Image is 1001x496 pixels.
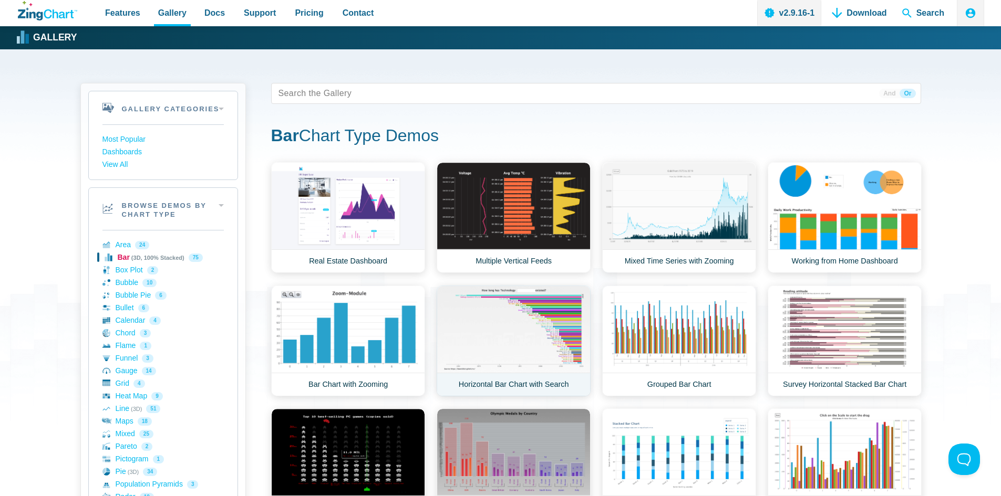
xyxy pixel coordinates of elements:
[295,6,323,20] span: Pricing
[437,162,591,273] a: Multiple Vertical Feeds
[948,444,980,475] iframe: Toggle Customer Support
[768,162,922,273] a: Working from Home Dashboard
[900,89,915,98] span: Or
[204,6,225,20] span: Docs
[437,286,591,396] a: Horizontal Bar Chart with Search
[102,133,224,146] a: Most Popular
[343,6,374,20] span: Contact
[102,146,224,159] a: Dashboards
[271,126,299,145] strong: Bar
[89,188,238,230] h2: Browse Demos By Chart Type
[602,162,756,273] a: Mixed Time Series with Zooming
[768,286,922,396] a: Survey Horizontal Stacked Bar Chart
[271,286,425,396] a: Bar Chart with Zooming
[18,30,77,46] a: Gallery
[89,91,238,124] h2: Gallery Categories
[271,162,425,273] a: Real Estate Dashboard
[18,1,77,20] a: ZingChart Logo. Click to return to the homepage
[102,159,224,171] a: View All
[879,89,900,98] span: And
[105,6,140,20] span: Features
[158,6,187,20] span: Gallery
[602,286,756,396] a: Grouped Bar Chart
[33,33,77,43] strong: Gallery
[244,6,276,20] span: Support
[271,125,921,149] h1: Chart Type Demos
